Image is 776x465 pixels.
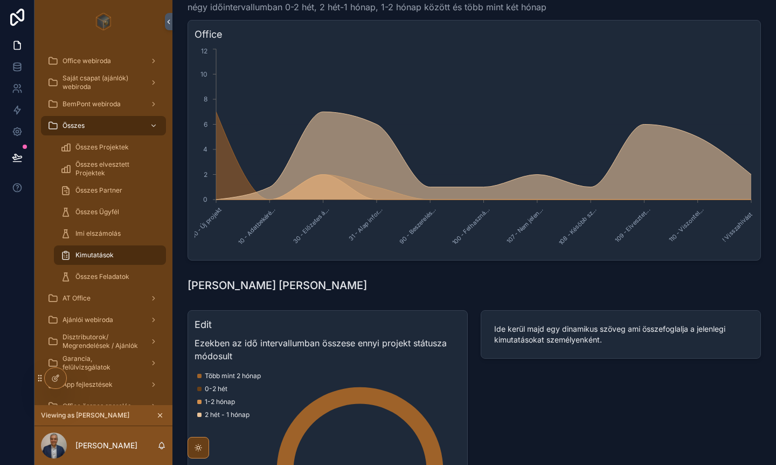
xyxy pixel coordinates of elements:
span: Összes Ügyfél [75,208,119,216]
a: App fejlesztések [41,375,166,394]
img: App logo [96,13,112,30]
p: [PERSON_NAME] [75,440,137,451]
span: Összes elvesztett Projektek [75,160,155,177]
text: 100 - Felhaszná... [451,206,491,247]
a: Garancia, felülvizsgálatok [41,353,166,373]
tspan: 8 [204,95,207,103]
a: Kimutatások [54,245,166,265]
span: Saját csapat (ajánlók) webiroda [63,74,141,91]
a: Ajánlói webiroda [41,310,166,330]
a: Összes Feladatok [54,267,166,286]
span: Összes Partner [75,186,122,195]
a: Saját csapat (ajánlók) webiroda [41,73,166,92]
text: 31 - Alap infor... [347,206,384,243]
span: App fejlesztések [63,380,113,389]
a: Összes [41,116,166,135]
span: Összes Feladatok [75,272,129,281]
text: 108 - Később sz... [557,206,598,247]
div: scrollable content [34,43,172,405]
text: 109 - Elvesztet... [613,206,652,244]
span: Office webiroda [63,57,111,65]
text: 00 - Új projekt [189,206,224,241]
span: 2 hét - 1 hónap [205,411,250,419]
span: Disztributorok/ Megrendelések / Ajánlók [63,333,141,350]
span: Ezekben az idő intervallumban összese ennyi projekt státusza módosult [195,337,461,363]
h3: Edit [195,317,461,332]
a: Összes Projektek [54,138,166,157]
span: Office összes szerelés [63,402,131,411]
tspan: 4 [203,145,207,153]
a: BemPont webiroda [41,94,166,114]
span: BemPont webiroda [63,100,121,108]
tspan: 10 [200,70,207,78]
text: 90 - Beszerelés... [398,206,438,246]
h1: [PERSON_NAME] [PERSON_NAME] [188,278,367,293]
tspan: 0 [203,195,207,203]
tspan: 12 [201,47,207,55]
text: 110 - Viszontel... [667,206,705,244]
span: Garancia, felülvizsgálatok [63,354,141,372]
tspan: 2 [204,170,207,179]
a: Office összes szerelés [41,396,166,416]
text: 30 - Előzetes á... [292,206,330,245]
a: Összes elvesztett Projektek [54,159,166,179]
span: Ajánlói webiroda [63,316,113,324]
span: 0-2 hét [205,385,227,393]
text: 10 - Adatbekéré... [237,206,276,246]
div: chart [195,46,754,254]
a: AT Office [41,289,166,308]
span: Imi elszámolás [75,229,121,238]
span: 1-2 hónap [205,398,235,406]
span: Kimutatások [75,251,114,259]
a: Összes Ügyfél [54,202,166,222]
span: Viewing as [PERSON_NAME] [41,411,129,420]
a: Imi elszámolás [54,224,166,243]
span: négy időintervallumban 0-2 hét, 2 hét-1 hónap, 1-2 hónap között és több mint két hónap [188,1,546,13]
a: Összes Partner [54,181,166,200]
a: Disztributorok/ Megrendelések / Ajánlók [41,332,166,351]
tspan: 6 [204,120,207,128]
text: 107 - Nem jelen... [505,206,544,245]
span: Több mint 2 hónap [205,372,261,380]
text: ! Visszahívást ... [720,206,758,244]
span: Összes Projektek [75,143,129,152]
span: AT Office [63,294,91,303]
span: Összes [63,121,85,130]
span: Ide kerül majd egy dinamikus szöveg ami összefoglalja a jelenlegi kimutatásokat személyenként. [494,324,725,344]
a: Office webiroda [41,51,166,71]
h3: Office [195,27,754,42]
